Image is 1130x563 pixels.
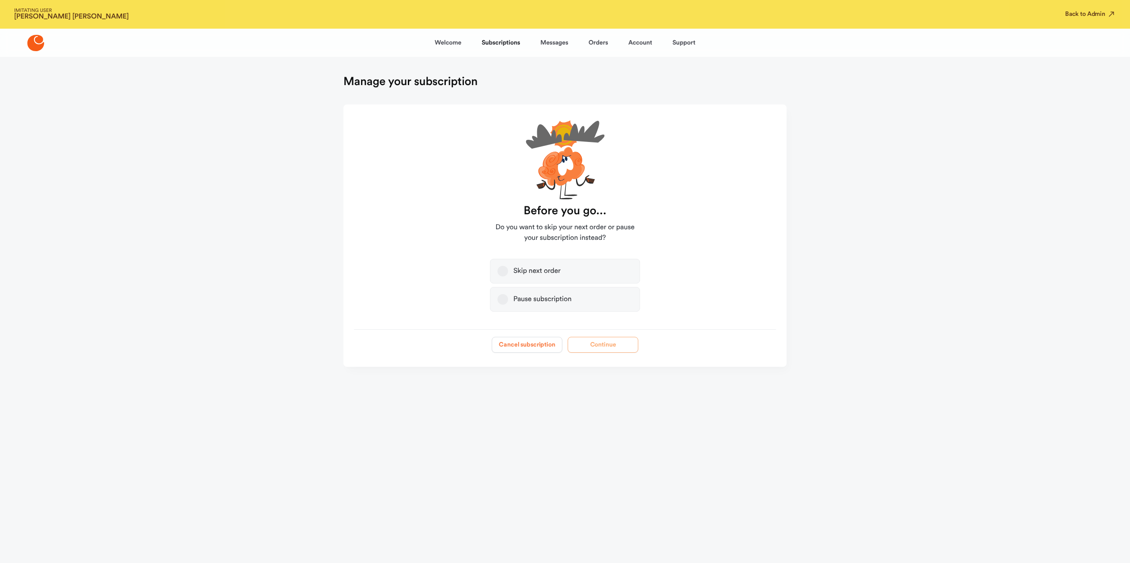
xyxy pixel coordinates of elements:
[497,294,508,305] button: Pause subscription
[490,222,640,243] span: Do you want to skip your next order or pause your subscription instead?
[524,204,606,218] strong: Before you go...
[1065,10,1116,19] button: Back to Admin
[343,75,478,89] h1: Manage your subscription
[435,32,461,53] a: Welcome
[14,13,129,20] strong: [PERSON_NAME] [PERSON_NAME]
[513,267,561,276] div: Skip next order
[482,32,520,53] a: Subscriptions
[672,32,695,53] a: Support
[526,120,605,199] img: cartoon-unsure-xIwyrc26.svg
[492,337,562,353] button: Cancel subscription
[513,295,572,304] div: Pause subscription
[14,8,129,13] span: IMITATING USER
[540,32,568,53] a: Messages
[628,32,652,53] a: Account
[588,32,608,53] a: Orders
[497,266,508,276] button: Skip next order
